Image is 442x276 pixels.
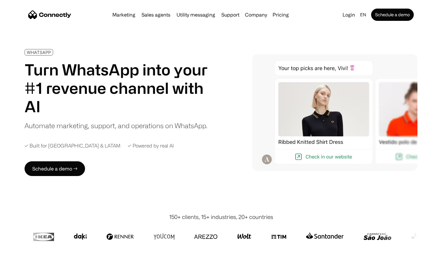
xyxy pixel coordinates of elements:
[270,12,291,17] a: Pricing
[25,143,120,149] div: ✓ Built for [GEOGRAPHIC_DATA] & LATAM
[243,10,269,19] div: Company
[358,10,370,19] div: en
[28,10,71,19] a: home
[219,12,242,17] a: Support
[340,10,358,19] a: Login
[139,12,173,17] a: Sales agents
[174,12,218,17] a: Utility messaging
[25,121,207,131] div: Automate marketing, support, and operations on WhatsApp.
[371,9,414,21] a: Schedule a demo
[25,161,85,176] a: Schedule a demo →
[169,213,273,221] div: 150+ clients, 15+ industries, 20+ countries
[110,12,138,17] a: Marketing
[27,50,51,55] div: WHATSAPP
[6,265,37,274] aside: Language selected: English
[360,10,366,19] div: en
[128,143,174,149] div: ✓ Powered by real AI
[12,265,37,274] ul: Language list
[25,60,215,116] h1: Turn WhatsApp into your #1 revenue channel with AI
[245,10,267,19] div: Company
